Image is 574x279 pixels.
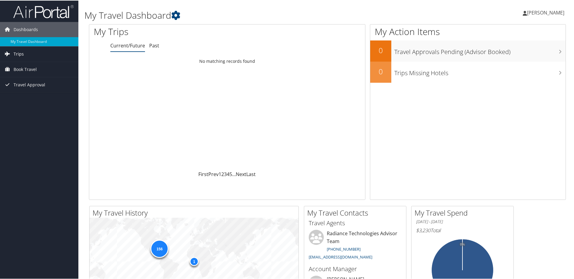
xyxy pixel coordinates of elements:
[370,40,566,61] a: 0Travel Approvals Pending (Advisor Booked)
[370,61,566,82] a: 0Trips Missing Hotels
[236,170,246,177] a: Next
[13,4,74,18] img: airportal-logo.png
[416,226,509,233] h6: Total
[232,170,236,177] span: …
[94,25,246,37] h1: My Trips
[370,66,391,76] h2: 0
[227,170,229,177] a: 4
[208,170,219,177] a: Prev
[14,61,37,76] span: Book Travel
[309,254,372,259] a: [EMAIL_ADDRESS][DOMAIN_NAME]
[229,170,232,177] a: 5
[460,242,465,246] tspan: 0%
[370,25,566,37] h1: My Action Items
[327,246,361,251] a: [PHONE_NUMBER]
[527,9,564,15] span: [PERSON_NAME]
[14,46,24,61] span: Trips
[394,65,566,77] h3: Trips Missing Hotels
[198,170,208,177] a: First
[149,42,159,48] a: Past
[309,264,402,273] h3: Account Manager
[14,77,45,92] span: Travel Approval
[150,239,169,257] div: 156
[416,218,509,224] h6: [DATE] - [DATE]
[416,226,430,233] span: $3,230
[14,21,38,37] span: Dashboards
[219,170,221,177] a: 1
[190,256,199,265] div: 1
[224,170,227,177] a: 3
[306,229,405,261] li: Radiance Technologies Advisor Team
[89,55,365,66] td: No matching records found
[309,218,402,227] h3: Travel Agents
[415,207,513,217] h2: My Travel Spend
[221,170,224,177] a: 2
[246,170,256,177] a: Last
[370,45,391,55] h2: 0
[523,3,570,21] a: [PERSON_NAME]
[307,207,406,217] h2: My Travel Contacts
[84,8,408,21] h1: My Travel Dashboard
[93,207,298,217] h2: My Travel History
[110,42,145,48] a: Current/Future
[394,44,566,56] h3: Travel Approvals Pending (Advisor Booked)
